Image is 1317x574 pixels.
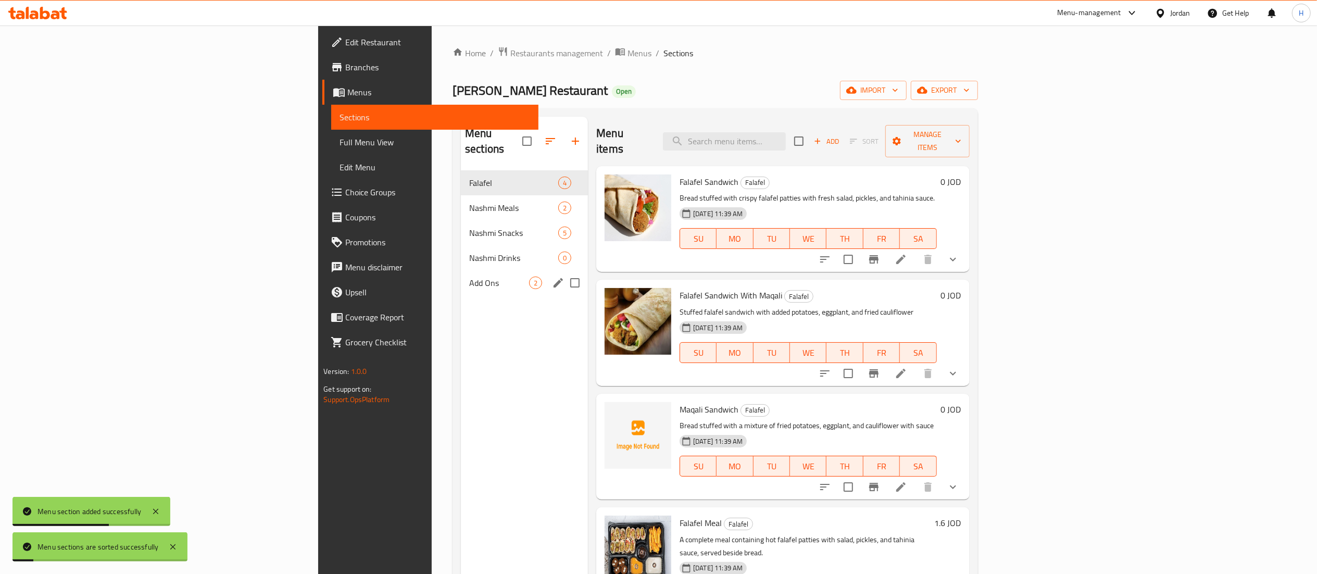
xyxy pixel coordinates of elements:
[812,361,837,386] button: sort-choices
[790,228,826,249] button: WE
[895,367,907,380] a: Edit menu item
[947,253,959,266] svg: Show Choices
[689,563,747,573] span: [DATE] 11:39 AM
[322,30,538,55] a: Edit Restaurant
[680,456,717,477] button: SU
[831,231,859,246] span: TH
[345,261,530,273] span: Menu disclaimer
[469,277,529,289] span: Add Ons
[941,402,961,417] h6: 0 JOD
[469,252,558,264] span: Nashmi Drinks
[563,129,588,154] button: Add section
[680,419,936,432] p: Bread stuffed with a mixture of fried potatoes, eggplant, and cauliflower with sauce
[628,47,651,59] span: Menus
[684,231,712,246] span: SU
[322,55,538,80] a: Branches
[37,541,158,553] div: Menu sections are sorted successfully
[656,47,659,59] li: /
[340,161,530,173] span: Edit Menu
[940,475,965,500] button: show more
[861,361,886,386] button: Branch-specific-item
[605,402,671,469] img: Maqali Sandwich
[885,125,969,157] button: Manage items
[868,459,896,474] span: FR
[785,291,813,303] span: Falafel
[345,286,530,298] span: Upsell
[689,209,747,219] span: [DATE] 11:39 AM
[322,280,538,305] a: Upsell
[538,129,563,154] span: Sort sections
[322,230,538,255] a: Promotions
[345,186,530,198] span: Choice Groups
[911,81,978,100] button: export
[680,533,930,559] p: A complete meal containing hot falafel patties with salad, pickles, and tahinia sauce, served bes...
[680,192,936,205] p: Bread stuffed with crispy falafel patties with fresh salad, pickles, and tahinia sauce.
[826,228,863,249] button: TH
[680,174,738,190] span: Falafel Sandwich
[612,85,636,98] div: Open
[894,128,961,154] span: Manage items
[322,255,538,280] a: Menu disclaimer
[550,275,566,291] button: edit
[947,367,959,380] svg: Show Choices
[935,516,961,530] h6: 1.6 JOD
[469,177,558,189] span: Falafel
[559,253,571,263] span: 0
[684,459,712,474] span: SU
[863,342,900,363] button: FR
[469,227,558,239] span: Nashmi Snacks
[323,382,371,396] span: Get support on:
[754,342,790,363] button: TU
[347,86,530,98] span: Menus
[790,456,826,477] button: WE
[915,247,940,272] button: delete
[895,481,907,493] a: Edit menu item
[516,130,538,152] span: Select all sections
[461,270,588,295] div: Add Ons2edit
[758,459,786,474] span: TU
[529,277,542,289] div: items
[941,174,961,189] h6: 0 JOD
[831,345,859,360] span: TH
[863,228,900,249] button: FR
[351,365,367,378] span: 1.0.0
[345,336,530,348] span: Grocery Checklist
[663,47,693,59] span: Sections
[915,475,940,500] button: delete
[754,456,790,477] button: TU
[940,361,965,386] button: show more
[741,177,770,189] div: Falafel
[940,247,965,272] button: show more
[615,46,651,60] a: Menus
[721,345,749,360] span: MO
[754,228,790,249] button: TU
[717,342,753,363] button: MO
[469,202,558,214] span: Nashmi Meals
[596,126,650,157] h2: Menu items
[689,436,747,446] span: [DATE] 11:39 AM
[37,506,141,517] div: Menu section added successfully
[895,253,907,266] a: Edit menu item
[559,178,571,188] span: 4
[837,248,859,270] span: Select to update
[323,393,390,406] a: Support.OpsPlatform
[837,363,859,384] span: Select to update
[605,288,671,355] img: Falafel Sandwich With Maqali
[684,345,712,360] span: SU
[758,231,786,246] span: TU
[868,231,896,246] span: FR
[794,459,822,474] span: WE
[345,61,530,73] span: Branches
[461,170,588,195] div: Falafel4
[331,105,538,130] a: Sections
[794,231,822,246] span: WE
[788,130,810,152] span: Select section
[607,47,611,59] li: /
[345,211,530,223] span: Coupons
[900,342,936,363] button: SA
[322,305,538,330] a: Coverage Report
[331,130,538,155] a: Full Menu View
[904,345,932,360] span: SA
[461,195,588,220] div: Nashmi Meals2
[863,456,900,477] button: FR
